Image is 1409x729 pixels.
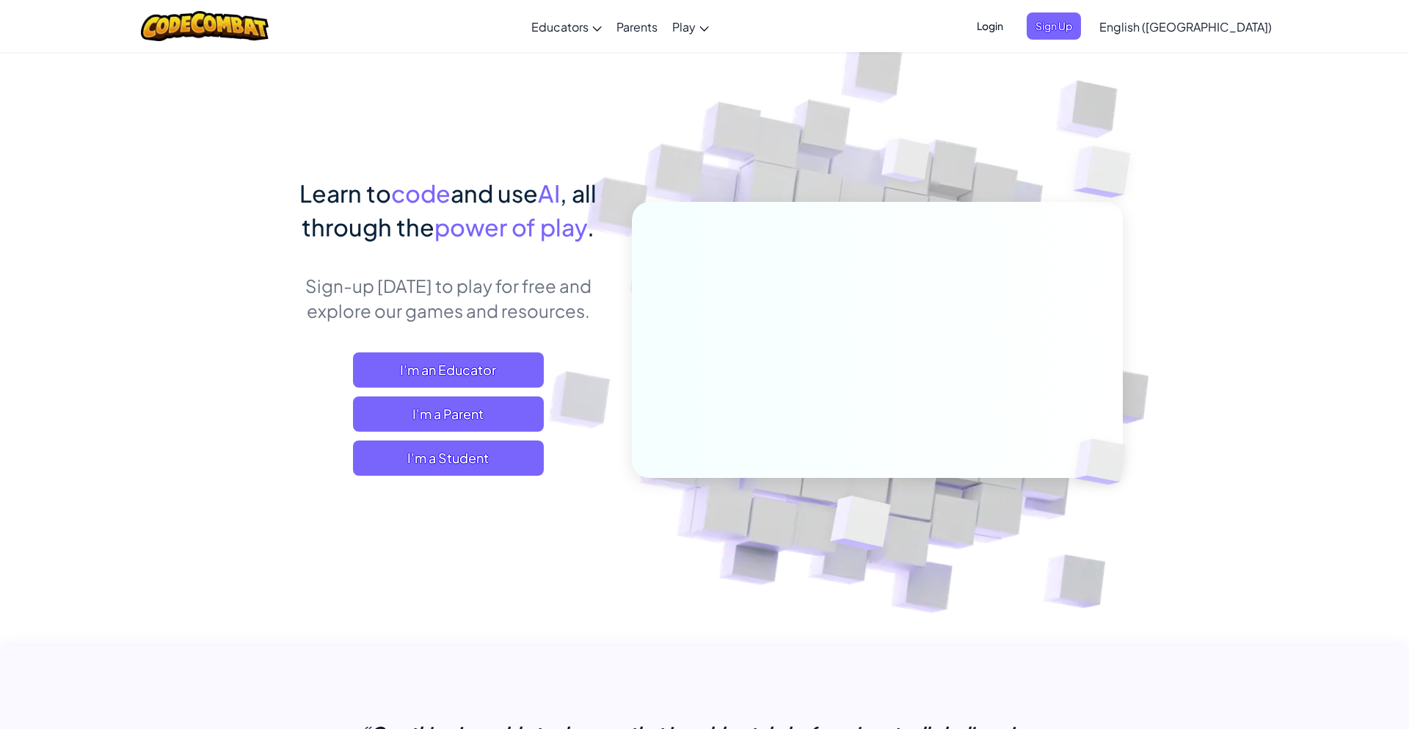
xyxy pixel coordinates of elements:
p: Sign-up [DATE] to play for free and explore our games and resources. [286,273,610,323]
span: . [587,212,594,242]
button: Sign Up [1027,12,1081,40]
span: power of play [434,212,587,242]
img: Overlap cubes [854,109,960,219]
img: CodeCombat logo [141,11,269,41]
a: Play [665,7,716,46]
a: English ([GEOGRAPHIC_DATA]) [1092,7,1279,46]
a: I'm a Parent [353,396,544,432]
img: Overlap cubes [1051,408,1161,515]
button: I'm a Student [353,440,544,476]
span: and use [451,178,538,208]
img: Overlap cubes [795,465,926,587]
span: AI [538,178,560,208]
span: Educators [531,19,589,35]
a: Educators [524,7,609,46]
a: I'm an Educator [353,352,544,388]
span: Play [672,19,696,35]
a: Parents [609,7,665,46]
span: code [391,178,451,208]
span: Learn to [299,178,391,208]
img: Overlap cubes [1044,110,1171,234]
button: Login [968,12,1012,40]
span: English ([GEOGRAPHIC_DATA]) [1099,19,1272,35]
